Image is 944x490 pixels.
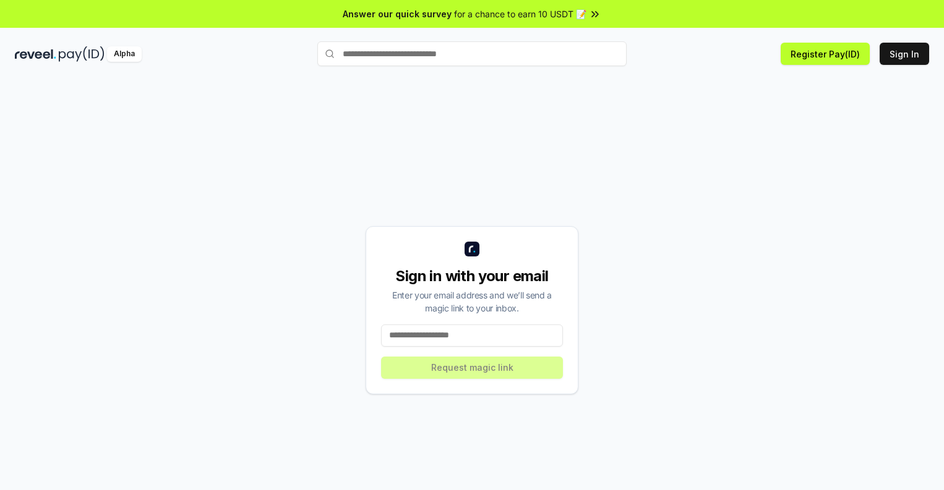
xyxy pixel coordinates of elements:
div: Alpha [107,46,142,62]
div: Enter your email address and we’ll send a magic link to your inbox. [381,289,563,315]
img: reveel_dark [15,46,56,62]
span: Answer our quick survey [343,7,452,20]
button: Sign In [880,43,929,65]
img: pay_id [59,46,105,62]
img: logo_small [465,242,479,256]
span: for a chance to earn 10 USDT 📝 [454,7,586,20]
div: Sign in with your email [381,266,563,286]
button: Register Pay(ID) [781,43,870,65]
